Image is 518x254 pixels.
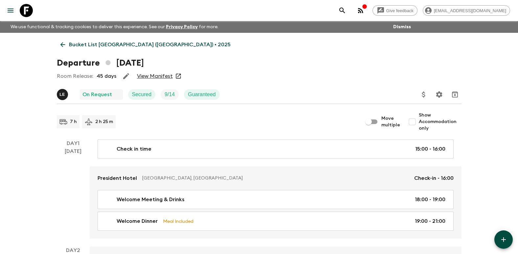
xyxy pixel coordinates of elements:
p: 19:00 - 21:00 [415,217,445,225]
button: Settings [433,88,446,101]
p: Meal Included [163,218,193,225]
p: President Hotel [98,174,137,182]
div: [EMAIL_ADDRESS][DOMAIN_NAME] [423,5,510,16]
button: menu [4,4,17,17]
a: Check in time15:00 - 16:00 [98,139,454,159]
div: Secured [128,89,156,100]
p: We use functional & tracking cookies to deliver this experience. See our for more. [8,21,221,33]
a: Welcome Meeting & Drinks18:00 - 19:00 [98,190,454,209]
p: Guaranteed [188,91,216,98]
button: LE [57,89,69,100]
a: Privacy Policy [166,25,198,29]
span: Show Accommodation only [419,112,462,132]
p: Room Release: [57,72,93,80]
div: [DATE] [65,147,81,239]
p: On Request [82,91,112,98]
a: Give feedback [372,5,417,16]
p: [GEOGRAPHIC_DATA], [GEOGRAPHIC_DATA] [142,175,409,181]
a: Welcome DinnerMeal Included19:00 - 21:00 [98,212,454,231]
span: Move multiple [381,115,400,128]
button: search adventures [336,4,349,17]
button: Archive (Completed, Cancelled or Unsynced Departures only) [448,88,462,101]
p: Check-in - 16:00 [414,174,454,182]
span: Give feedback [383,8,417,13]
p: Welcome Meeting & Drinks [117,196,184,203]
p: 9 / 14 [165,91,175,98]
p: Check in time [117,145,151,153]
div: Trip Fill [161,89,179,100]
button: Dismiss [392,22,413,32]
p: 15:00 - 16:00 [415,145,445,153]
p: Secured [132,91,152,98]
p: 7 h [70,118,77,125]
h1: Departure [DATE] [57,56,144,70]
p: 45 days [97,72,116,80]
a: View Manifest [137,73,173,79]
span: Leslie Edgar [57,91,69,96]
button: Update Price, Early Bird Discount and Costs [417,88,430,101]
p: Welcome Dinner [117,217,158,225]
p: L E [59,92,65,97]
span: [EMAIL_ADDRESS][DOMAIN_NAME] [430,8,510,13]
a: President Hotel[GEOGRAPHIC_DATA], [GEOGRAPHIC_DATA]Check-in - 16:00 [90,166,462,190]
p: Bucket List [GEOGRAPHIC_DATA] ([GEOGRAPHIC_DATA]) • 2025 [69,41,231,49]
p: Day 1 [57,139,90,147]
p: 2 h 25 m [95,118,113,125]
a: Bucket List [GEOGRAPHIC_DATA] ([GEOGRAPHIC_DATA]) • 2025 [57,38,234,51]
p: 18:00 - 19:00 [415,196,445,203]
